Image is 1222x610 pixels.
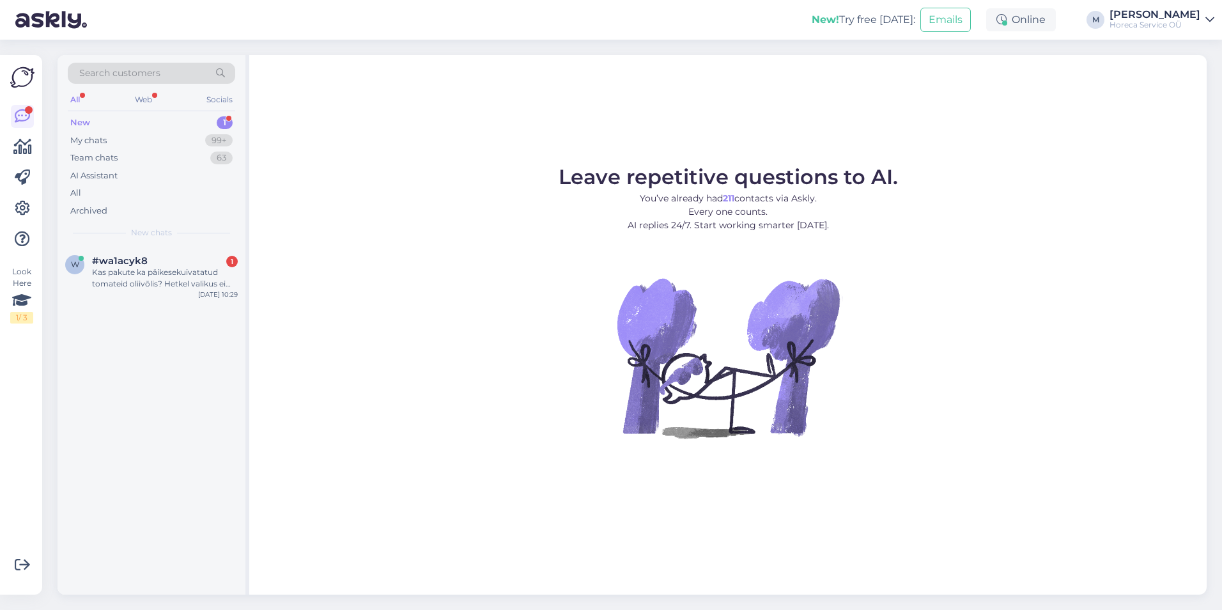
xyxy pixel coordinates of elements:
[986,8,1056,31] div: Online
[70,134,107,147] div: My chats
[204,91,235,108] div: Socials
[205,134,233,147] div: 99+
[10,312,33,324] div: 1 / 3
[92,255,148,267] span: #wa1acyk8
[79,66,160,80] span: Search customers
[226,256,238,267] div: 1
[812,12,915,27] div: Try free [DATE]:
[10,65,35,90] img: Askly Logo
[559,164,898,189] span: Leave repetitive questions to AI.
[210,152,233,164] div: 63
[1110,10,1214,30] a: [PERSON_NAME]Horeca Service OÜ
[1110,10,1200,20] div: [PERSON_NAME]
[812,13,839,26] b: New!
[10,266,33,324] div: Look Here
[71,260,79,269] span: w
[92,267,238,290] div: Kas pakute ka päikesekuivatatud tomateid oliivõlis? Hetkel valikus ei märganud.
[198,290,238,299] div: [DATE] 10:29
[1110,20,1200,30] div: Horeca Service OÜ
[70,116,90,129] div: New
[68,91,82,108] div: All
[70,169,118,182] div: AI Assistant
[70,205,107,217] div: Archived
[131,227,172,239] span: New chats
[920,8,971,32] button: Emails
[217,116,233,129] div: 1
[70,152,118,164] div: Team chats
[70,187,81,199] div: All
[613,242,843,473] img: No Chat active
[559,192,898,232] p: You’ve already had contacts via Askly. Every one counts. AI replies 24/7. Start working smarter [...
[723,192,734,204] b: 211
[1087,11,1104,29] div: M
[132,91,155,108] div: Web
